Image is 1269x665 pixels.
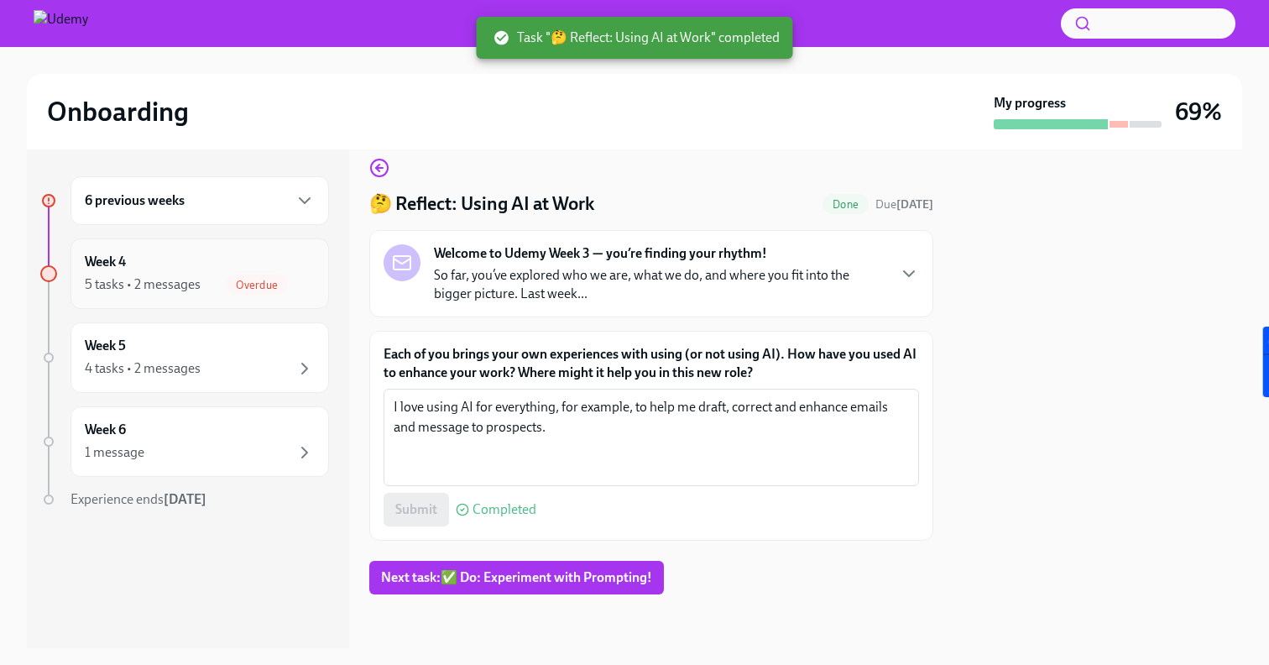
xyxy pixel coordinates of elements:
span: Task "🤔 Reflect: Using AI at Work" completed [493,29,780,47]
span: Next task : ✅ Do: Experiment with Prompting! [381,569,652,586]
strong: [DATE] [896,197,933,212]
h3: 69% [1175,97,1222,127]
div: 6 previous weeks [70,176,329,225]
div: 4 tasks • 2 messages [85,359,201,378]
textarea: I love using AI for everything, for example, to help me draft, correct and enhance emails and mes... [394,397,909,478]
h6: Week 6 [85,421,126,439]
h6: Week 5 [85,337,126,355]
div: 1 message [85,443,144,462]
div: 5 tasks • 2 messages [85,275,201,294]
span: Experience ends [70,491,206,507]
strong: My progress [994,94,1066,113]
h2: Onboarding [47,95,189,128]
a: Week 61 message [40,406,329,477]
img: Udemy [34,10,88,37]
strong: Welcome to Udemy Week 3 — you’re finding your rhythm! [434,244,767,263]
button: Next task:✅ Do: Experiment with Prompting! [369,561,664,594]
h6: 6 previous weeks [85,191,185,210]
a: Week 54 tasks • 2 messages [40,322,329,393]
label: Each of you brings your own experiences with using (or not using AI). How have you used AI to enh... [384,345,919,382]
p: So far, you’ve explored who we are, what we do, and where you fit into the bigger picture. Last w... [434,266,885,303]
span: Overdue [226,279,288,291]
a: Week 45 tasks • 2 messagesOverdue [40,238,329,309]
span: August 2nd, 2025 10:00 [875,196,933,212]
h4: 🤔 Reflect: Using AI at Work [369,191,594,217]
span: Due [875,197,933,212]
strong: [DATE] [164,491,206,507]
span: Done [822,198,869,211]
span: Completed [473,503,536,516]
h6: Week 4 [85,253,126,271]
